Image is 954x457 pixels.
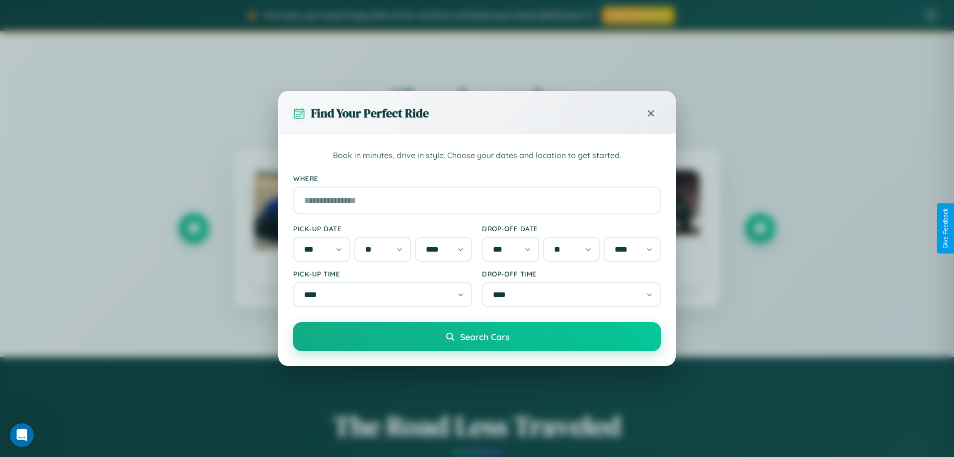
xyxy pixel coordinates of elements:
[293,270,472,278] label: Pick-up Time
[293,224,472,233] label: Pick-up Date
[311,105,429,121] h3: Find Your Perfect Ride
[482,224,661,233] label: Drop-off Date
[482,270,661,278] label: Drop-off Time
[293,174,661,183] label: Where
[293,149,661,162] p: Book in minutes, drive in style. Choose your dates and location to get started.
[460,331,509,342] span: Search Cars
[293,322,661,351] button: Search Cars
